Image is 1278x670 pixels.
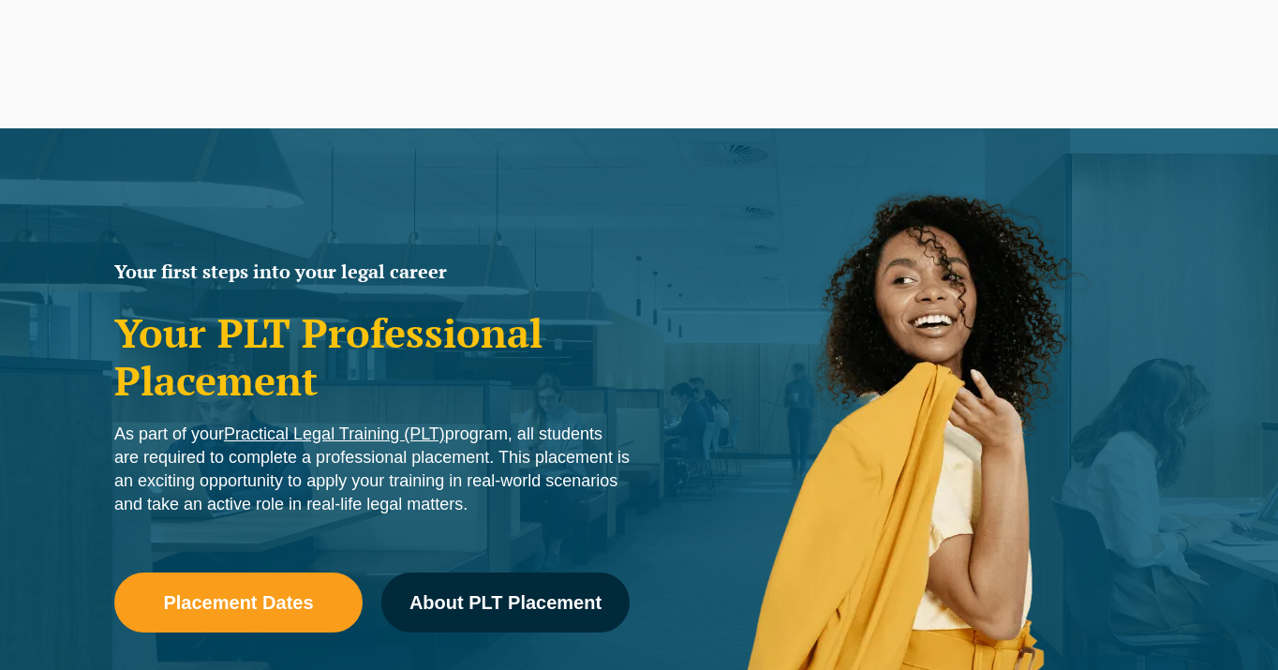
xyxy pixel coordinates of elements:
h2: Your first steps into your legal career [114,262,630,281]
span: Placement Dates [163,593,313,612]
h1: Your PLT Professional Placement [114,309,630,404]
a: Practical Legal Training (PLT) [224,424,445,443]
span: About PLT Placement [409,593,602,612]
span: As part of your program, all students are required to complete a professional placement. This pla... [114,424,630,514]
a: Placement Dates [114,573,363,633]
a: About PLT Placement [381,573,630,633]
